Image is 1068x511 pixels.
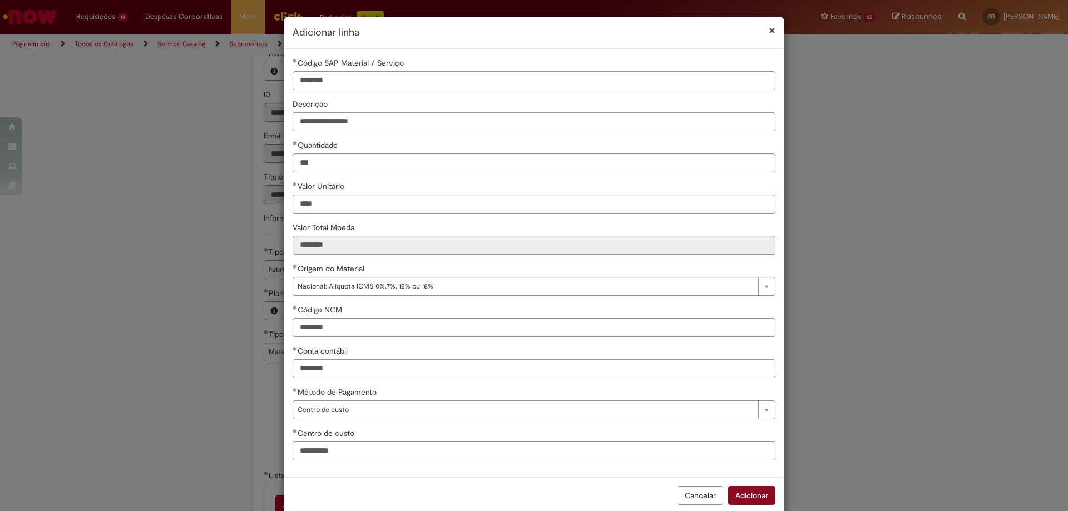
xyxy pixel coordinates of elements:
[293,112,775,131] input: Descrição
[293,264,298,269] span: Obrigatório Preenchido
[298,305,344,315] span: Código NCM
[293,182,298,186] span: Obrigatório Preenchido
[293,388,298,392] span: Obrigatório Preenchido
[293,222,357,232] span: Somente leitura - Valor Total Moeda
[298,140,340,150] span: Quantidade
[728,486,775,505] button: Adicionar
[298,264,367,274] span: Origem do Material
[298,277,753,295] span: Nacional: Alíquota ICMS 0%,7%, 12% ou 18%
[293,99,330,109] span: Descrição
[293,305,298,310] span: Obrigatório Preenchido
[293,141,298,145] span: Obrigatório Preenchido
[298,387,379,397] span: Método de Pagamento
[293,359,775,378] input: Conta contábil
[298,428,357,438] span: Centro de custo
[293,346,298,351] span: Obrigatório Preenchido
[293,153,775,172] input: Quantidade
[293,236,775,255] input: Valor Total Moeda
[298,346,350,356] span: Conta contábil
[678,486,723,505] button: Cancelar
[298,401,753,419] span: Centro de custo
[293,441,775,460] input: Centro de custo
[298,58,406,68] span: Código SAP Material / Serviço
[293,71,775,90] input: Código SAP Material / Serviço
[293,26,775,40] h2: Adicionar linha
[293,318,775,337] input: Código NCM
[769,24,775,36] button: Fechar modal
[293,58,298,63] span: Obrigatório Preenchido
[293,195,775,214] input: Valor Unitário
[298,181,347,191] span: Valor Unitário
[293,429,298,433] span: Obrigatório Preenchido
